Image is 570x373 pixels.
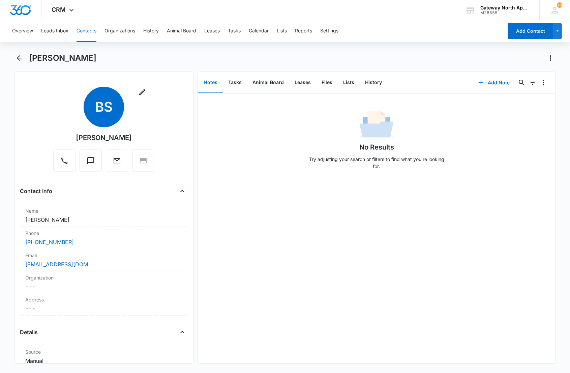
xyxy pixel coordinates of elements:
button: Leases [289,72,316,93]
button: Notes [198,72,223,93]
label: Phone [25,230,182,237]
img: No Data [360,108,393,142]
button: Email [106,150,128,172]
label: Organization [25,274,182,281]
label: Name [25,207,182,214]
div: account name [480,5,530,10]
button: Reports [295,20,312,42]
button: Animal Board [167,20,196,42]
label: Email [25,252,182,259]
span: 73 [557,2,562,8]
div: Email[EMAIL_ADDRESS][DOMAIN_NAME] [20,249,187,271]
dd: --- [25,283,182,291]
button: Call [53,150,76,172]
h4: Contact Info [20,187,52,195]
button: Actions [545,53,556,63]
button: Animal Board [247,72,289,93]
button: Text [80,150,102,172]
div: account id [480,10,530,15]
button: Overflow Menu [538,77,549,88]
div: Phone[PHONE_NUMBER] [20,227,187,249]
a: [PHONE_NUMBER] [25,238,74,246]
button: Tasks [228,20,241,42]
div: Address--- [20,293,187,316]
div: SourceManual [20,346,187,368]
span: BS [84,87,124,127]
div: [PERSON_NAME] [76,133,132,143]
div: notifications count [557,2,562,8]
button: Lists [338,72,360,93]
button: Back [14,53,25,63]
button: Overview [12,20,33,42]
button: Filters [527,77,538,88]
button: Settings [320,20,338,42]
div: Name[PERSON_NAME] [20,205,187,227]
a: Email [106,160,128,166]
button: Close [177,186,188,196]
div: Organization--- [20,271,187,293]
button: Close [177,327,188,338]
button: Contacts [77,20,96,42]
button: Tasks [223,72,247,93]
button: History [143,20,159,42]
a: Call [53,160,76,166]
button: Add Contact [508,23,553,39]
button: History [360,72,387,93]
dd: --- [25,304,182,313]
dd: Manual [25,357,182,365]
button: Add Note [472,75,516,91]
h4: Details [20,328,38,336]
h1: No Results [359,142,394,152]
label: Address [25,296,182,303]
button: Organizations [104,20,135,42]
button: Calendar [249,20,269,42]
label: Source [25,348,182,355]
button: Search... [516,77,527,88]
button: Leads Inbox [41,20,68,42]
a: Text [80,160,102,166]
button: Leases [204,20,220,42]
button: Lists [277,20,287,42]
h1: [PERSON_NAME] [29,53,96,63]
button: Files [316,72,338,93]
dd: [PERSON_NAME] [25,216,182,224]
a: [EMAIL_ADDRESS][DOMAIN_NAME] [25,260,93,268]
span: CRM [52,6,66,13]
p: Try adjusting your search or filters to find what you’re looking for. [306,156,447,170]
